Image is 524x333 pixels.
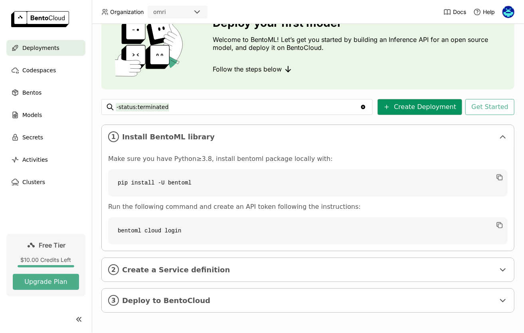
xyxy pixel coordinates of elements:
h3: Deploy your first model [213,16,508,29]
div: Help [473,8,495,16]
img: logo [11,11,69,27]
code: pip install -U bentoml [108,169,508,196]
input: Selected omri. [167,8,168,16]
span: Organization [110,8,144,16]
span: Activities [22,155,48,165]
span: Create a Service definition [122,266,495,274]
span: Models [22,110,42,120]
a: Deployments [6,40,85,56]
a: Bentos [6,85,85,101]
button: Upgrade Plan [13,274,79,290]
div: omri [153,8,166,16]
a: Secrets [6,129,85,145]
svg: Clear value [360,104,366,110]
code: bentoml cloud login [108,217,508,244]
span: Help [483,8,495,16]
span: Secrets [22,133,43,142]
a: Models [6,107,85,123]
img: Omri Bigetz [502,6,514,18]
div: 2Create a Service definition [102,258,514,281]
div: $10.00 Credits Left [13,256,79,264]
span: Docs [453,8,466,16]
i: 2 [108,264,119,275]
a: Activities [6,152,85,168]
span: Follow the steps below [213,65,282,73]
button: Create Deployment [378,99,462,115]
i: 3 [108,295,119,306]
a: Codespaces [6,62,85,78]
span: Clusters [22,177,45,187]
p: Welcome to BentoML! Let’s get you started by building an Inference API for an open source model, ... [213,36,508,52]
img: cover onboarding [108,17,194,77]
span: Free Tier [39,241,66,249]
i: 1 [108,131,119,142]
span: Deployments [22,43,59,53]
a: Free Tier$10.00 Credits LeftUpgrade Plan [6,234,85,296]
span: Install BentoML library [122,133,495,141]
button: Get Started [465,99,514,115]
a: Docs [443,8,466,16]
p: Run the following command and create an API token following the instructions: [108,203,508,211]
a: Clusters [6,174,85,190]
div: 1Install BentoML library [102,125,514,149]
input: Search [116,101,360,113]
span: Bentos [22,88,42,97]
span: Deploy to BentoCloud [122,296,495,305]
div: 3Deploy to BentoCloud [102,289,514,312]
p: Make sure you have Python≥3.8, install bentoml package locally with: [108,155,508,163]
span: Codespaces [22,65,56,75]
